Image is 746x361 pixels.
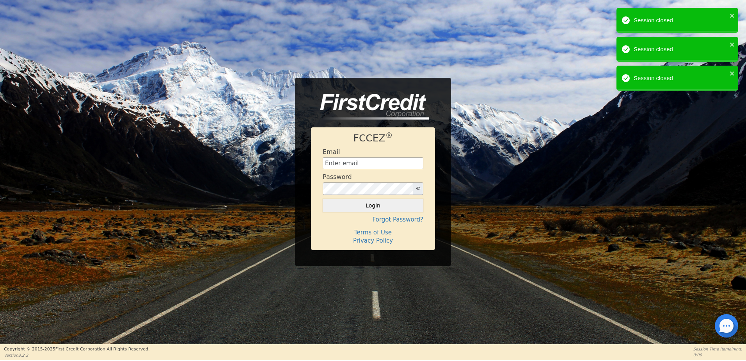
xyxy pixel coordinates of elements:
[323,229,423,236] h4: Terms of Use
[323,216,423,223] h4: Forgot Password?
[323,199,423,212] button: Login
[4,352,149,358] p: Version 3.2.3
[323,157,423,169] input: Enter email
[385,131,393,139] sup: ®
[693,352,742,358] p: 0:00
[634,45,727,54] div: Session closed
[4,346,149,353] p: Copyright © 2015- 2025 First Credit Corporation.
[693,346,742,352] p: Session Time Remaining:
[311,94,429,120] img: logo-CMu_cnol.png
[323,237,423,244] h4: Privacy Policy
[730,40,735,49] button: close
[730,11,735,20] button: close
[323,132,423,144] h1: FCCEZ
[323,148,340,155] h4: Email
[634,16,727,25] div: Session closed
[323,173,352,180] h4: Password
[730,69,735,78] button: close
[107,347,149,352] span: All Rights Reserved.
[634,74,727,83] div: Session closed
[323,182,413,195] input: password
